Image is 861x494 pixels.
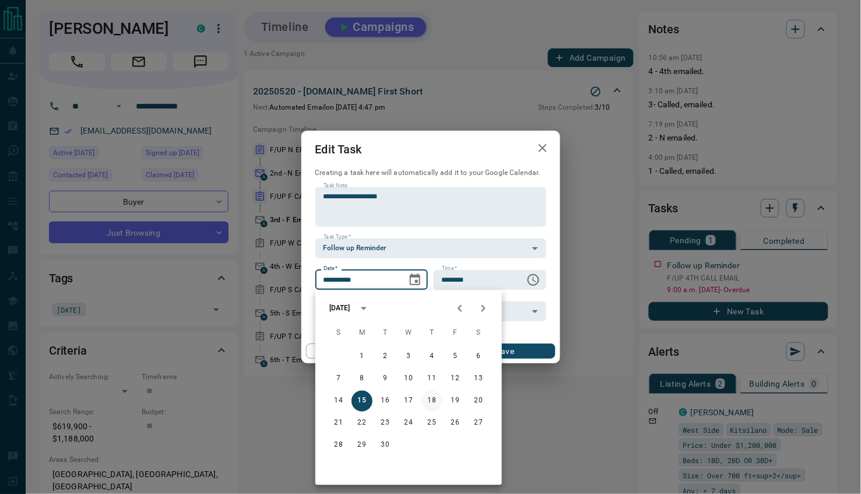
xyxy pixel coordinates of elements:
p: Creating a task here will automatically add it to your Google Calendar. [315,168,546,178]
button: 18 [421,391,442,412]
button: calendar view is open, switch to year view [354,299,374,318]
button: 26 [445,413,466,434]
button: 4 [421,346,442,367]
button: 24 [398,413,419,434]
button: 10 [398,369,419,390]
h2: Edit Task [301,131,376,168]
button: 5 [445,346,466,367]
button: 28 [328,435,349,456]
div: Follow up Reminder [315,239,546,258]
button: 23 [375,413,396,434]
button: 14 [328,391,349,412]
button: 22 [352,413,372,434]
span: Thursday [421,322,442,345]
label: Time [442,265,457,272]
span: Tuesday [375,322,396,345]
button: 21 [328,413,349,434]
button: Save [455,344,555,359]
label: Task Note [324,182,347,190]
button: 19 [445,391,466,412]
button: Cancel [306,344,406,359]
button: 8 [352,369,372,390]
span: Friday [445,322,466,345]
div: [DATE] [329,303,350,314]
span: Monday [352,322,372,345]
button: 15 [352,391,372,412]
button: 13 [468,369,489,390]
span: Saturday [468,322,489,345]
button: 16 [375,391,396,412]
button: 20 [468,391,489,412]
button: 7 [328,369,349,390]
button: 3 [398,346,419,367]
button: 17 [398,391,419,412]
button: 6 [468,346,489,367]
button: 30 [375,435,396,456]
button: 11 [421,369,442,390]
button: 1 [352,346,372,367]
span: Sunday [328,322,349,345]
button: 9 [375,369,396,390]
button: Choose date, selected date is Sep 15, 2025 [403,268,427,292]
button: 2 [375,346,396,367]
button: 27 [468,413,489,434]
button: 25 [421,413,442,434]
label: Date [324,265,338,272]
button: Previous month [448,297,472,320]
span: Wednesday [398,322,419,345]
label: Task Type [324,233,351,241]
button: Next month [472,297,495,320]
button: 29 [352,435,372,456]
button: 12 [445,369,466,390]
button: Choose time, selected time is 9:00 AM [522,268,545,292]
